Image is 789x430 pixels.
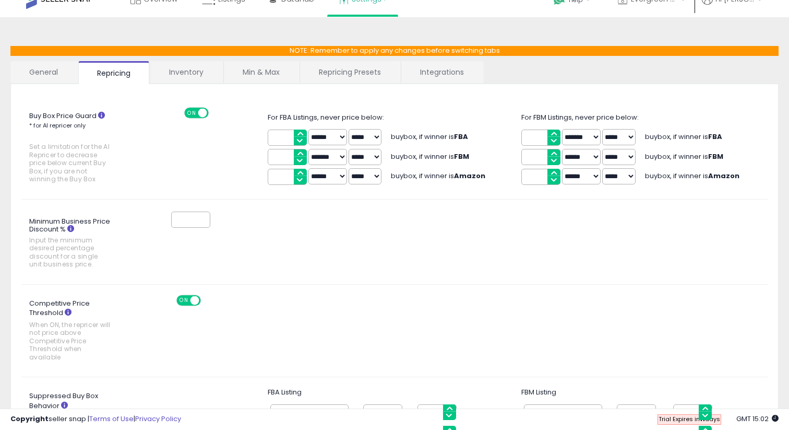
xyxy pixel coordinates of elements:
a: Inventory [150,61,222,83]
span: 1 [513,408,519,417]
span: OFF [207,108,224,117]
span: Set a limitation for the AI Repricer to decrease price below current Buy Box, if you are not winn... [29,143,111,183]
span: ON [177,296,190,305]
span: When ON, the repricer will not price above Competitive Price Threshold when available [29,321,111,361]
a: Terms of Use [89,414,134,424]
p: NOTE: Remember to apply any changes before switching tabs [10,46,779,56]
b: Amazon [454,171,485,181]
a: Min & Max [224,61,298,83]
span: 2025-08-13 15:02 GMT [736,414,779,424]
b: FBM [708,152,723,161]
a: General [10,61,77,83]
span: Trial Expires in days [659,415,720,423]
a: Integrations [401,61,483,83]
b: 11 [700,415,705,423]
span: Input the minimum desired percentage discount for a single unit business price. [29,236,111,269]
span: FBM Listing [521,387,556,397]
span: For FBA Listings, never price below: [268,112,384,122]
span: ON [185,108,198,117]
span: buybox, if winner is [391,171,485,181]
a: Repricing [78,61,149,84]
label: Minimum Business Price Discount % [21,214,133,274]
b: FBM [454,152,469,161]
span: 1 [260,408,265,417]
small: * for AI repricer only [29,121,86,130]
div: seller snap | | [10,414,181,424]
span: buybox, if winner is [391,132,468,142]
b: Amazon [708,171,739,181]
b: FBA [454,132,468,142]
span: buybox, if winner is [645,152,723,161]
span: FBA Listing [268,387,302,397]
label: Competitive Price Threshold [21,295,133,366]
a: Privacy Policy [135,414,181,424]
span: OFF [199,296,216,305]
span: buybox, if winner is [391,152,469,161]
span: For FBM Listings, never price below: [521,112,639,122]
a: Repricing Presets [300,61,400,83]
strong: Copyright [10,414,49,424]
span: buybox, if winner is [645,171,739,181]
b: FBA [708,132,722,142]
label: Buy Box Price Guard [21,108,133,189]
span: buybox, if winner is [645,132,722,142]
